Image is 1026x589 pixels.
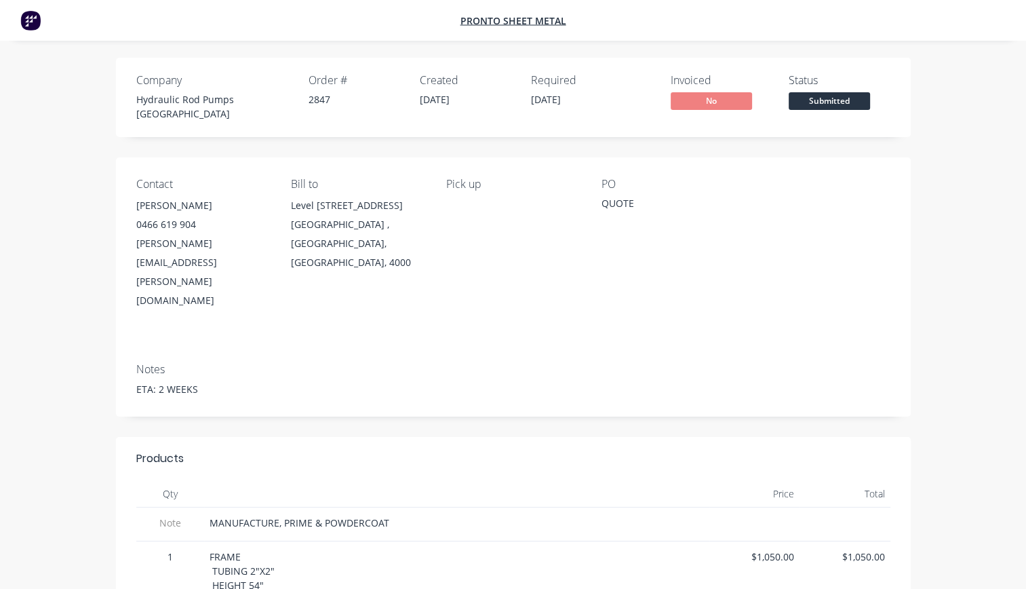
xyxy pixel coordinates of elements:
[800,480,890,508] div: Total
[291,196,425,215] div: Level [STREET_ADDRESS]
[601,196,735,215] div: QUOTE
[136,382,890,396] div: ETA: 2 WEEKS
[142,516,199,530] span: Note
[136,74,292,87] div: Company
[291,196,425,272] div: Level [STREET_ADDRESS][GEOGRAPHIC_DATA] , [GEOGRAPHIC_DATA], [GEOGRAPHIC_DATA], 4000
[309,74,403,87] div: Order #
[420,93,450,106] span: [DATE]
[709,480,800,508] div: Price
[460,14,566,27] a: PRONTO SHEET METAL
[136,178,270,191] div: Contact
[789,74,890,87] div: Status
[20,10,41,31] img: Factory
[789,92,870,109] span: Submitted
[309,92,403,107] div: 2847
[531,93,561,106] span: [DATE]
[136,196,270,310] div: [PERSON_NAME]0466 619 904[PERSON_NAME][EMAIL_ADDRESS][PERSON_NAME][DOMAIN_NAME]
[142,550,199,564] span: 1
[446,178,580,191] div: Pick up
[136,92,292,121] div: Hydraulic Rod Pumps [GEOGRAPHIC_DATA]
[601,178,735,191] div: PO
[420,74,515,87] div: Created
[291,215,425,272] div: [GEOGRAPHIC_DATA] , [GEOGRAPHIC_DATA], [GEOGRAPHIC_DATA], 4000
[805,550,885,564] span: $1,050.00
[136,234,270,310] div: [PERSON_NAME][EMAIL_ADDRESS][PERSON_NAME][DOMAIN_NAME]
[136,215,270,234] div: 0466 619 904
[136,451,184,467] div: Products
[671,92,752,109] span: No
[671,74,772,87] div: Invoiced
[210,516,389,529] span: MANUFACTURE, PRIME & POWDERCOAT
[136,196,270,215] div: [PERSON_NAME]
[531,74,626,87] div: Required
[136,363,890,376] div: Notes
[291,178,425,191] div: Bill to
[715,550,795,564] span: $1,050.00
[136,480,204,508] div: Qty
